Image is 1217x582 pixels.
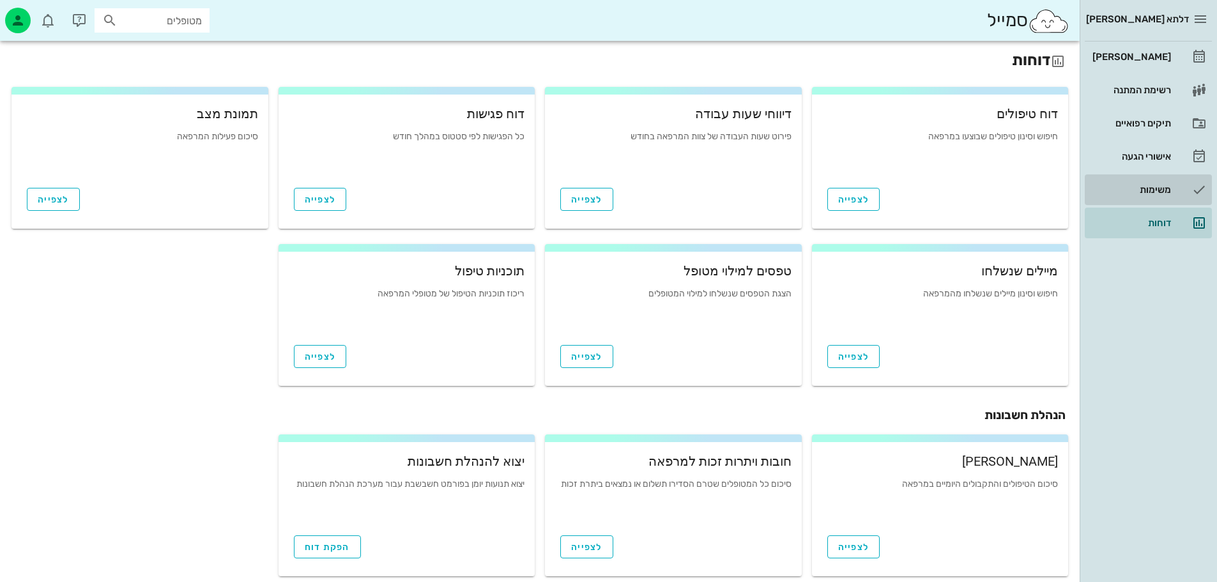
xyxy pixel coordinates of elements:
div: סמייל [987,7,1069,34]
div: חיפוש וסינון מיילים שנשלחו מהמרפאה [822,289,1059,327]
span: לצפייה [571,542,602,553]
div: ריכוז תוכניות הטיפול של מטופלי המרפאה [289,289,525,327]
div: חובות ויתרות זכות למרפאה [555,455,792,468]
a: אישורי הגעה [1085,141,1212,172]
div: סיכום כל המטופלים שטרם הסדירו תשלום או נמצאים ביתרת זכות [555,479,792,517]
span: לצפייה [38,194,69,205]
a: דוחות [1085,208,1212,238]
span: תג [38,10,45,18]
span: לצפייה [838,194,869,205]
div: דוחות [1090,218,1171,228]
div: סיכום הטיפולים והתקבולים היומיים במרפאה [822,479,1059,517]
div: דיווחי שעות עבודה [555,107,792,120]
div: דוח טיפולים [822,107,1059,120]
a: לצפייה [827,188,880,211]
div: דוח פגישות [289,107,525,120]
div: [PERSON_NAME] [1090,52,1171,62]
div: [PERSON_NAME] [822,455,1059,468]
div: פירוט שעות העבודה של צוות המרפאה בחודש [555,132,792,170]
span: לצפייה [305,351,336,362]
div: יצוא תנועות יומן בפורמט חשבשבת עבור מערכת הנהלת חשבונות [289,479,525,517]
div: חיפוש וסינון טיפולים שבוצעו במרפאה [822,132,1059,170]
h2: דוחות [14,49,1066,72]
div: יצוא להנהלת חשבונות [289,455,525,468]
a: לצפייה [27,188,80,211]
div: תיקים רפואיים [1090,118,1171,128]
div: מיילים שנשלחו [822,264,1059,277]
div: טפסים למילוי מטופל [555,264,792,277]
span: הפקת דוח [305,542,350,553]
a: לצפייה [294,188,347,211]
button: הפקת דוח [294,535,361,558]
a: תיקים רפואיים [1085,108,1212,139]
div: משימות [1090,185,1171,195]
button: לצפייה [560,188,613,211]
h3: הנהלת חשבונות [14,406,1066,424]
a: [PERSON_NAME] [1085,42,1212,72]
div: תמונת מצב [22,107,258,120]
a: לצפייה [294,345,347,368]
a: לצפייה [560,345,613,368]
span: לצפייה [305,194,336,205]
span: לצפייה [838,542,869,553]
a: לצפייה [827,535,880,558]
span: לצפייה [838,351,869,362]
a: משימות [1085,174,1212,205]
span: לצפייה [571,351,602,362]
a: לצפייה [827,345,880,368]
span: לצפייה [571,194,602,205]
div: אישורי הגעה [1090,151,1171,162]
img: SmileCloud logo [1028,8,1069,34]
div: הצגת הטפסים שנשלחו למילוי המטופלים [555,289,792,327]
div: סיכום פעילות המרפאה [22,132,258,170]
div: כל הפגישות לפי סטטוס במהלך חודש [289,132,525,170]
a: לצפייה [560,535,613,558]
a: רשימת המתנה [1085,75,1212,105]
div: תוכניות טיפול [289,264,525,277]
div: רשימת המתנה [1090,85,1171,95]
span: דלתא [PERSON_NAME] [1086,13,1189,25]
